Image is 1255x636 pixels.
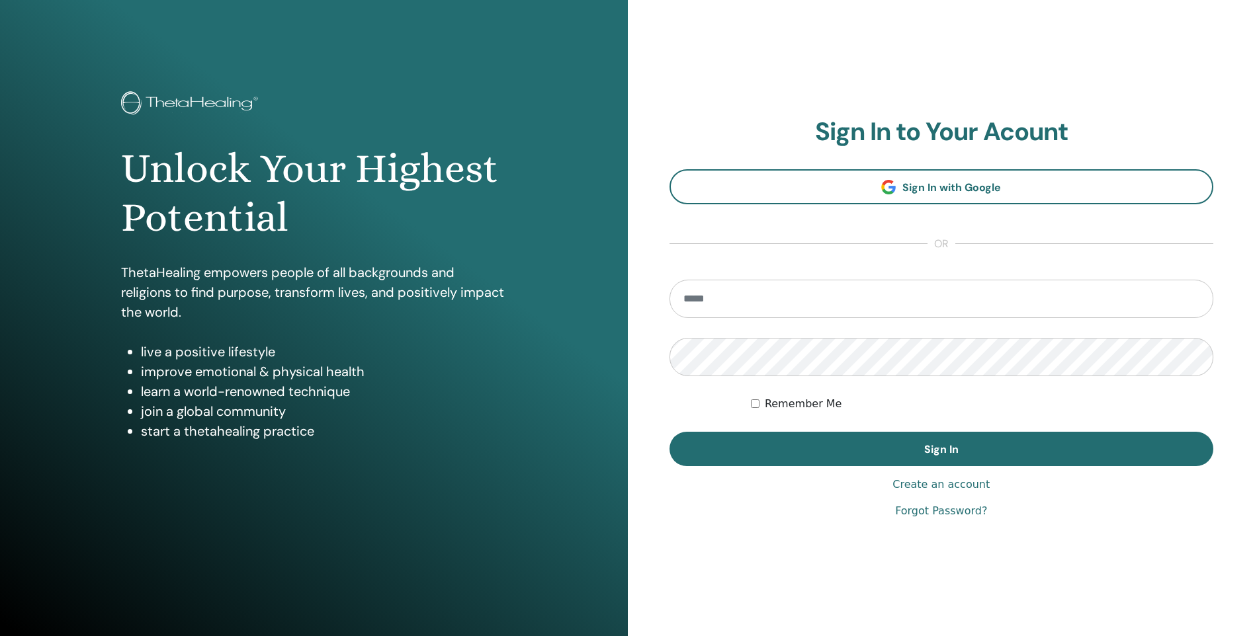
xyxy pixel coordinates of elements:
label: Remember Me [765,396,842,412]
span: Sign In [924,442,959,456]
li: live a positive lifestyle [141,342,506,362]
h1: Unlock Your Highest Potential [121,144,506,243]
li: learn a world-renowned technique [141,381,506,401]
p: ThetaHealing empowers people of all backgrounds and religions to find purpose, transform lives, a... [121,262,506,322]
li: start a thetahealing practice [141,421,506,441]
span: Sign In with Google [902,180,1001,194]
h2: Sign In to Your Acount [670,117,1214,147]
a: Sign In with Google [670,169,1214,204]
div: Keep me authenticated indefinitely or until I manually logout [751,396,1213,412]
span: or [928,236,955,252]
li: join a global community [141,401,506,421]
li: improve emotional & physical health [141,362,506,381]
a: Create an account [892,477,990,493]
button: Sign In [670,432,1214,466]
a: Forgot Password? [895,503,987,519]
